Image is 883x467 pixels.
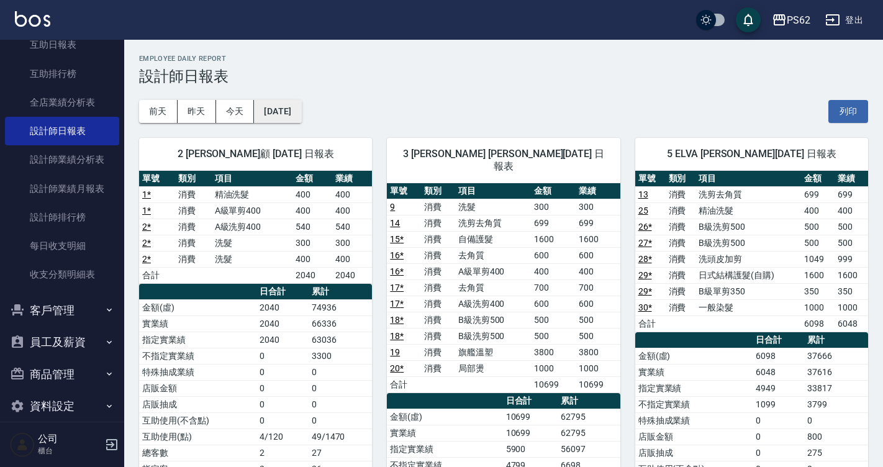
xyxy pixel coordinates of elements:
[455,263,531,279] td: A級單剪400
[212,202,292,219] td: A級單剪400
[309,299,373,315] td: 74936
[292,186,332,202] td: 400
[801,315,835,332] td: 6098
[256,445,309,461] td: 2
[635,412,753,428] td: 特殊抽成業績
[695,219,801,235] td: B級洗剪500
[38,445,101,456] p: 櫃台
[531,344,576,360] td: 3800
[455,247,531,263] td: 去角質
[309,348,373,364] td: 3300
[292,171,332,187] th: 金額
[576,199,620,215] td: 300
[531,312,576,328] td: 500
[256,396,309,412] td: 0
[292,235,332,251] td: 300
[531,215,576,231] td: 699
[635,171,868,332] table: a dense table
[753,445,805,461] td: 0
[503,441,558,457] td: 5900
[175,202,211,219] td: 消費
[256,412,309,428] td: 0
[309,380,373,396] td: 0
[139,315,256,332] td: 實業績
[558,393,620,409] th: 累計
[332,186,372,202] td: 400
[256,284,309,300] th: 日合計
[531,360,576,376] td: 1000
[804,348,868,364] td: 37666
[212,235,292,251] td: 洗髮
[5,60,119,88] a: 互助排行榜
[804,380,868,396] td: 33817
[421,263,455,279] td: 消費
[10,432,35,457] img: Person
[421,199,455,215] td: 消費
[175,251,211,267] td: 消費
[666,186,696,202] td: 消費
[801,251,835,267] td: 1049
[804,332,868,348] th: 累計
[531,279,576,296] td: 700
[390,202,395,212] a: 9
[801,219,835,235] td: 500
[387,376,421,392] td: 合計
[635,380,753,396] td: 指定實業績
[292,202,332,219] td: 400
[175,219,211,235] td: 消費
[835,283,868,299] td: 350
[576,376,620,392] td: 10699
[455,279,531,296] td: 去角質
[421,328,455,344] td: 消費
[576,312,620,328] td: 500
[576,215,620,231] td: 699
[835,219,868,235] td: 500
[531,296,576,312] td: 600
[787,12,810,28] div: PS62
[332,251,372,267] td: 400
[139,100,178,123] button: 前天
[5,175,119,203] a: 設計師業績月報表
[558,441,620,457] td: 56097
[531,231,576,247] td: 1600
[139,68,868,85] h3: 設計師日報表
[139,445,256,461] td: 總客數
[804,428,868,445] td: 800
[576,183,620,199] th: 業績
[421,183,455,199] th: 類別
[5,203,119,232] a: 設計師排行榜
[635,396,753,412] td: 不指定實業績
[835,251,868,267] td: 999
[421,312,455,328] td: 消費
[576,296,620,312] td: 600
[139,428,256,445] td: 互助使用(點)
[139,364,256,380] td: 特殊抽成業績
[503,409,558,425] td: 10699
[5,326,119,358] button: 員工及薪資
[753,428,805,445] td: 0
[801,171,835,187] th: 金額
[5,117,119,145] a: 設計師日報表
[804,412,868,428] td: 0
[801,202,835,219] td: 400
[455,215,531,231] td: 洗剪去角質
[421,231,455,247] td: 消費
[309,332,373,348] td: 63036
[835,315,868,332] td: 6048
[139,267,175,283] td: 合計
[695,235,801,251] td: B級洗剪500
[38,433,101,445] h5: 公司
[387,425,502,441] td: 實業績
[801,283,835,299] td: 350
[666,267,696,283] td: 消費
[835,267,868,283] td: 1600
[576,328,620,344] td: 500
[736,7,761,32] button: save
[292,267,332,283] td: 2040
[15,11,50,27] img: Logo
[695,267,801,283] td: 日式結構護髮(自購)
[801,267,835,283] td: 1600
[531,199,576,215] td: 300
[139,380,256,396] td: 店販金額
[309,428,373,445] td: 49/1470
